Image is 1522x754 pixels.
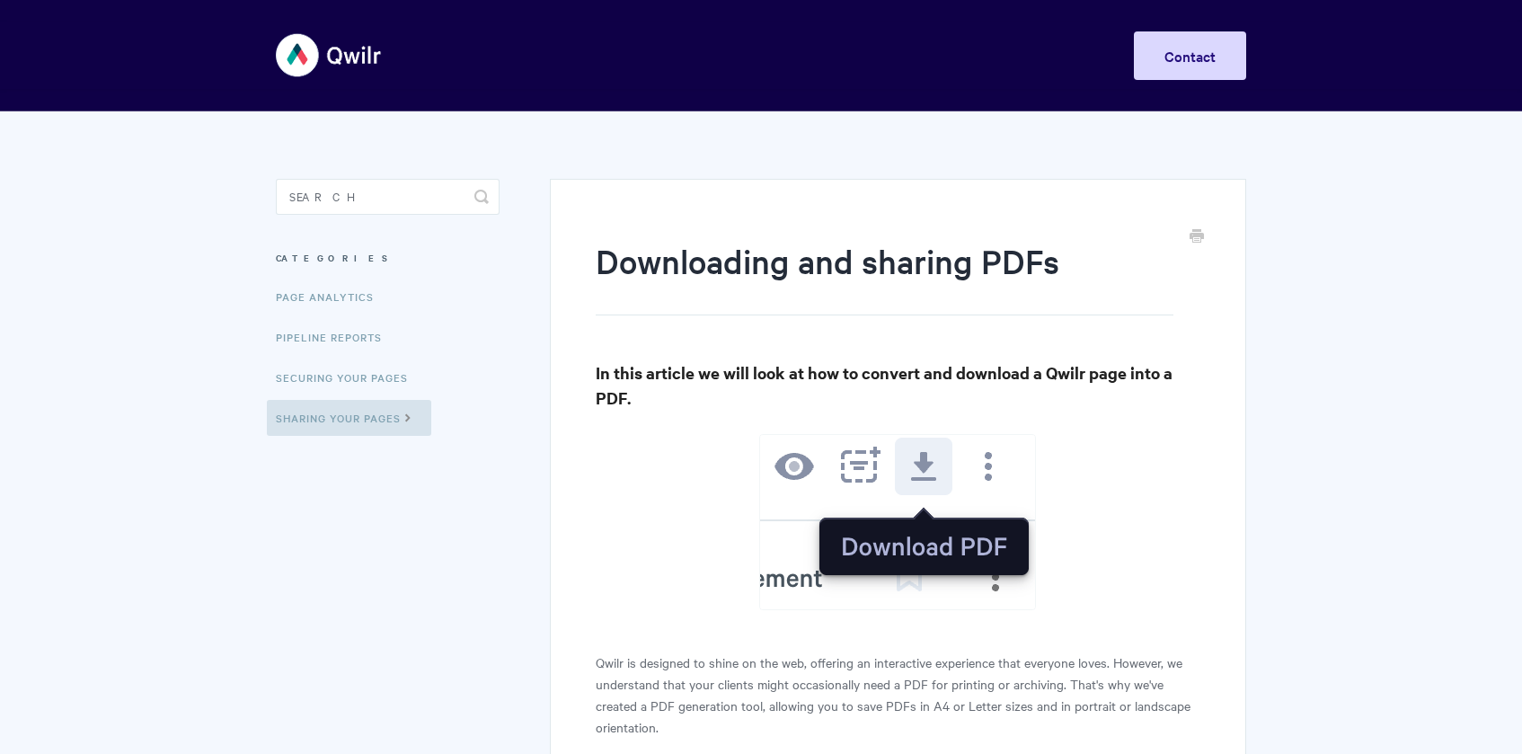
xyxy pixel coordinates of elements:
[276,242,500,274] h3: Categories
[267,400,431,436] a: Sharing Your Pages
[276,319,395,355] a: Pipeline reports
[276,22,383,89] img: Qwilr Help Center
[276,279,387,315] a: Page Analytics
[276,359,421,395] a: Securing Your Pages
[596,652,1200,738] p: Qwilr is designed to shine on the web, offering an interactive experience that everyone loves. Ho...
[1134,31,1246,80] a: Contact
[759,434,1036,610] img: file-KmE8gCVl4F.png
[596,238,1173,315] h1: Downloading and sharing PDFs
[1190,227,1204,247] a: Print this Article
[276,179,500,215] input: Search
[596,360,1200,411] h3: In this article we will look at how to convert and download a Qwilr page into a PDF.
